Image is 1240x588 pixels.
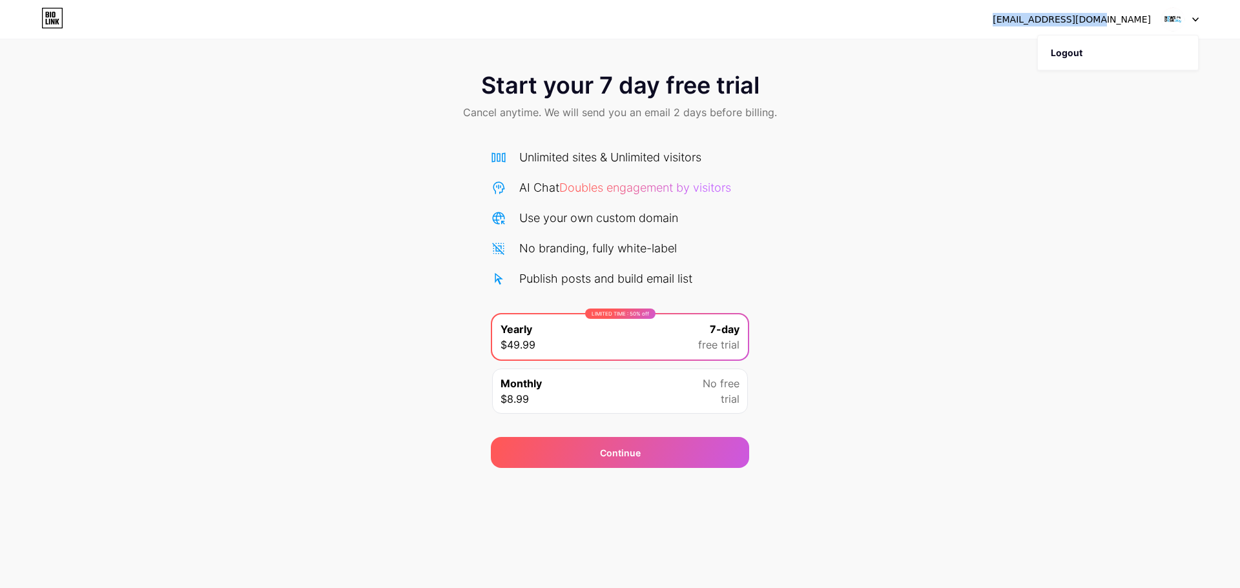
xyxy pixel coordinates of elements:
div: [EMAIL_ADDRESS][DOMAIN_NAME] [993,13,1151,26]
img: newsdeskblog [1161,7,1185,32]
div: Unlimited sites & Unlimited visitors [519,148,701,166]
span: $8.99 [501,391,529,407]
span: Yearly [501,321,532,337]
div: LIMITED TIME : 50% off [585,309,656,319]
span: Start your 7 day free trial [481,72,759,98]
span: Cancel anytime. We will send you an email 2 days before billing. [463,105,777,120]
span: Monthly [501,376,542,391]
span: No free [703,376,739,391]
span: trial [721,391,739,407]
div: Continue [600,446,641,460]
div: Publish posts and build email list [519,270,692,287]
div: AI Chat [519,179,731,196]
span: Doubles engagement by visitors [559,181,731,194]
div: No branding, fully white-label [519,239,677,257]
div: Use your own custom domain [519,209,678,227]
span: $49.99 [501,337,535,352]
span: free trial [698,337,739,352]
li: Logout [1038,35,1198,70]
span: 7-day [710,321,739,337]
